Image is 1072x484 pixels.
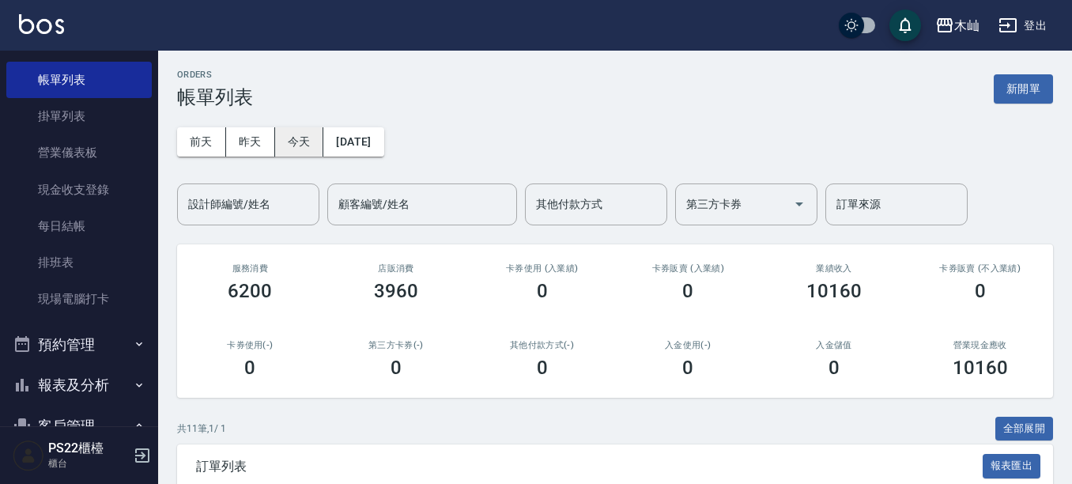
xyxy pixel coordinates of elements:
[196,459,983,475] span: 訂單列表
[177,86,253,108] h3: 帳單列表
[995,417,1054,441] button: 全部展開
[226,127,275,157] button: 昨天
[983,458,1041,473] a: 報表匯出
[6,406,152,447] button: 客戶管理
[342,263,451,274] h2: 店販消費
[6,244,152,281] a: 排班表
[488,263,596,274] h2: 卡券使用 (入業績)
[537,280,548,302] h3: 0
[177,127,226,157] button: 前天
[177,422,226,436] p: 共 11 筆, 1 / 1
[6,134,152,171] a: 營業儀表板
[829,357,840,379] h3: 0
[6,172,152,208] a: 現金收支登錄
[228,280,272,302] h3: 6200
[196,263,304,274] h3: 服務消費
[992,11,1053,40] button: 登出
[537,357,548,379] h3: 0
[953,357,1008,379] h3: 10160
[275,127,324,157] button: 今天
[6,208,152,244] a: 每日結帳
[6,98,152,134] a: 掛單列表
[954,16,980,36] div: 木屾
[634,340,742,350] h2: 入金使用(-)
[975,280,986,302] h3: 0
[488,340,596,350] h2: 其他付款方式(-)
[994,74,1053,104] button: 新開單
[19,14,64,34] img: Logo
[926,340,1034,350] h2: 營業現金應收
[682,280,693,302] h3: 0
[6,365,152,406] button: 報表及分析
[6,62,152,98] a: 帳單列表
[929,9,986,42] button: 木屾
[391,357,402,379] h3: 0
[787,191,812,217] button: Open
[994,81,1053,96] a: 新開單
[6,281,152,317] a: 現場電腦打卡
[374,280,418,302] h3: 3960
[196,340,304,350] h2: 卡券使用(-)
[13,440,44,471] img: Person
[323,127,383,157] button: [DATE]
[889,9,921,41] button: save
[926,263,1034,274] h2: 卡券販賣 (不入業績)
[634,263,742,274] h2: 卡券販賣 (入業績)
[48,456,129,471] p: 櫃台
[244,357,255,379] h3: 0
[6,324,152,365] button: 預約管理
[780,263,889,274] h2: 業績收入
[682,357,693,379] h3: 0
[342,340,451,350] h2: 第三方卡券(-)
[48,441,129,456] h5: PS22櫃檯
[780,340,889,350] h2: 入金儲值
[983,454,1041,478] button: 報表匯出
[177,70,253,80] h2: ORDERS
[806,280,862,302] h3: 10160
